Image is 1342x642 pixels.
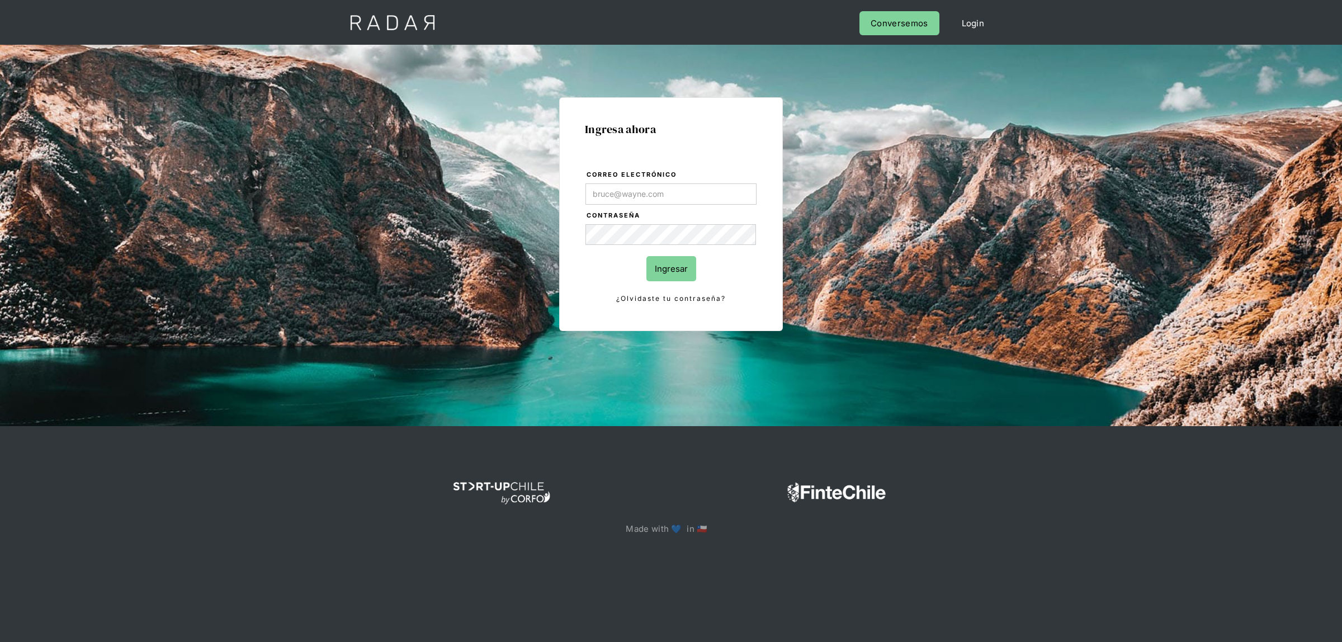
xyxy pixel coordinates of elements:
form: Login Form [585,169,757,305]
h1: Ingresa ahora [585,123,757,135]
p: Made with 💙 in 🇨🇱 [626,521,716,536]
a: Conversemos [859,11,939,35]
a: ¿Olvidaste tu contraseña? [585,292,757,305]
label: Contraseña [587,210,757,221]
input: Ingresar [646,256,696,281]
label: Correo electrónico [587,169,757,181]
a: Login [951,11,996,35]
input: bruce@wayne.com [585,183,757,205]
